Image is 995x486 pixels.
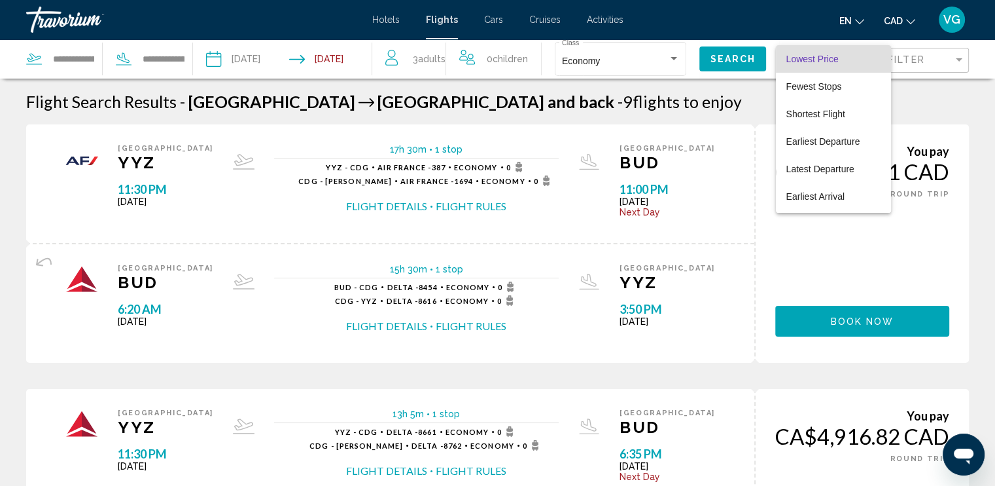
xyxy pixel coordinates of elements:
span: Earliest Arrival [786,191,845,202]
iframe: Az üzenetküldési ablak megnyitására szolgáló gomb [943,434,985,476]
span: Latest Departure [786,164,854,174]
span: Lowest Price [786,54,839,64]
span: Fewest Stops [786,81,842,92]
span: Shortest Flight [786,109,845,119]
div: Sort by [776,45,892,213]
span: Earliest Departure [786,136,860,147]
